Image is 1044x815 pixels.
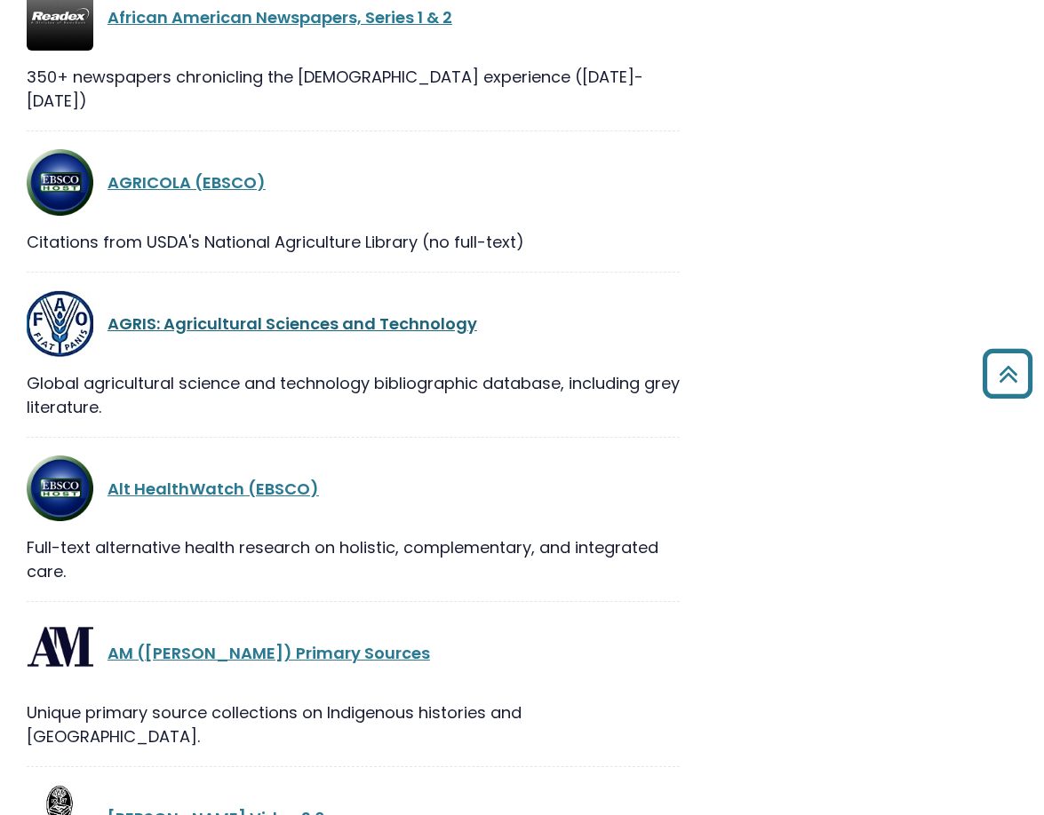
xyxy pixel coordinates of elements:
div: Global agricultural science and technology bibliographic database, including grey literature. [27,371,680,419]
div: Unique primary source collections on Indigenous histories and [GEOGRAPHIC_DATA]. [27,700,680,748]
a: AGRICOLA (EBSCO) [108,171,266,194]
a: Alt HealthWatch (EBSCO) [108,478,319,500]
a: AM ([PERSON_NAME]) Primary Sources [108,642,430,664]
div: 350+ newspapers chronicling the [DEMOGRAPHIC_DATA] experience ([DATE]-[DATE]) [27,65,680,113]
div: Citations from USDA's National Agriculture Library (no full-text) [27,230,680,254]
div: Full-text alternative health research on holistic, complementary, and integrated care. [27,535,680,583]
a: Back to Top [976,357,1040,390]
a: AGRIS: Agricultural Sciences and Technology [108,313,477,335]
a: African American Newspapers, Series 1 & 2 [108,6,452,28]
